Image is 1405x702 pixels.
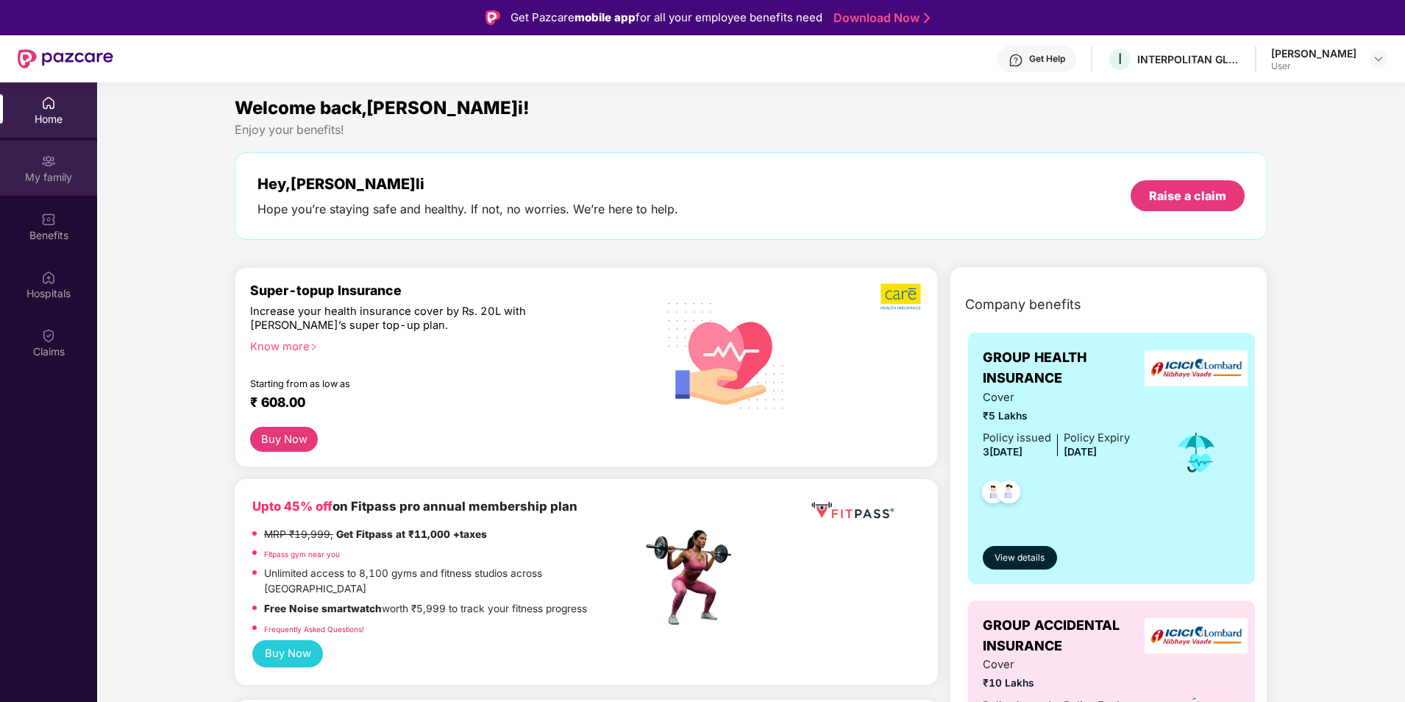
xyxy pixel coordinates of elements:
img: svg+xml;base64,PHN2ZyB4bWxucz0iaHR0cDovL3d3dy53My5vcmcvMjAwMC9zdmciIHdpZHRoPSI0OC45NDMiIGhlaWdodD... [975,476,1011,512]
img: svg+xml;base64,PHN2ZyB3aWR0aD0iMjAiIGhlaWdodD0iMjAiIHZpZXdCb3g9IjAgMCAyMCAyMCIgZmlsbD0ibm9uZSIgeG... [41,154,56,169]
span: View details [995,551,1045,565]
div: Super-topup Insurance [250,283,642,298]
div: Policy issued [983,430,1051,447]
span: 3[DATE] [983,446,1022,458]
span: GROUP HEALTH INSURANCE [983,347,1153,389]
img: fpp.png [641,526,744,629]
img: svg+xml;base64,PHN2ZyB4bWxucz0iaHR0cDovL3d3dy53My5vcmcvMjAwMC9zdmciIHdpZHRoPSI0OC45NDMiIGhlaWdodD... [991,476,1027,512]
img: svg+xml;base64,PHN2ZyBpZD0iSGVscC0zMngzMiIgeG1sbnM9Imh0dHA6Ly93d3cudzMub3JnLzIwMDAvc3ZnIiB3aWR0aD... [1009,53,1023,68]
img: fppp.png [808,497,897,524]
img: svg+xml;base64,PHN2ZyBpZD0iSG9zcGl0YWxzIiB4bWxucz0iaHR0cDovL3d3dy53My5vcmcvMjAwMC9zdmciIHdpZHRoPS... [41,270,56,285]
span: Welcome back,[PERSON_NAME]i! [235,97,530,118]
div: INTERPOLITAN GLOBAL PRIVATE LIMITED [1137,52,1240,66]
del: MRP ₹19,999, [264,528,333,540]
img: svg+xml;base64,PHN2ZyB4bWxucz0iaHR0cDovL3d3dy53My5vcmcvMjAwMC9zdmciIHhtbG5zOnhsaW5rPSJodHRwOi8vd3... [656,283,797,426]
img: svg+xml;base64,PHN2ZyBpZD0iRHJvcGRvd24tMzJ4MzIiIHhtbG5zPSJodHRwOi8vd3d3LnczLm9yZy8yMDAwL3N2ZyIgd2... [1373,53,1384,65]
span: I [1118,50,1122,68]
b: Upto 45% off [252,499,332,514]
div: Raise a claim [1149,188,1226,204]
button: View details [983,546,1057,570]
div: [PERSON_NAME] [1271,46,1356,60]
p: Unlimited access to 8,100 gyms and fitness studios across [GEOGRAPHIC_DATA] [264,566,642,598]
span: Cover [983,656,1130,673]
a: Fitpass gym near you [264,550,340,559]
div: User [1271,60,1356,72]
img: svg+xml;base64,PHN2ZyBpZD0iQmVuZWZpdHMiIHhtbG5zPSJodHRwOi8vd3d3LnczLm9yZy8yMDAwL3N2ZyIgd2lkdGg9Ij... [41,212,56,227]
span: [DATE] [1064,446,1097,458]
img: b5dec4f62d2307b9de63beb79f102df3.png [881,283,922,311]
img: insurerLogo [1145,618,1248,654]
div: Hope you’re staying safe and healthy. If not, no worries. We’re here to help. [257,202,678,217]
span: GROUP ACCIDENTAL INSURANCE [983,615,1153,657]
span: Company benefits [965,294,1081,315]
p: worth ₹5,999 to track your fitness progress [264,601,587,617]
div: Policy Expiry [1064,430,1130,447]
strong: Free Noise smartwatch [264,603,382,614]
span: Cover [983,389,1130,406]
button: Buy Now [252,640,323,667]
img: insurerLogo [1145,350,1248,386]
div: Hey, [PERSON_NAME]li [257,175,678,193]
div: Starting from as low as [250,378,580,389]
div: Get Help [1029,53,1065,65]
a: Download Now [833,10,925,26]
strong: Get Fitpass at ₹11,000 +taxes [336,528,487,540]
div: Increase your health insurance cover by Rs. 20L with [PERSON_NAME]’s super top-up plan. [250,305,579,333]
strong: mobile app [575,10,636,24]
span: ₹10 Lakhs [983,676,1130,692]
div: Know more [250,340,633,350]
div: Enjoy your benefits! [235,122,1267,138]
img: icon [1173,428,1220,477]
div: Get Pazcare for all your employee benefits need [511,9,822,26]
img: Logo [485,10,500,25]
a: Frequently Asked Questions! [264,625,364,634]
img: svg+xml;base64,PHN2ZyBpZD0iQ2xhaW0iIHhtbG5zPSJodHRwOi8vd3d3LnczLm9yZy8yMDAwL3N2ZyIgd2lkdGg9IjIwIi... [41,328,56,343]
span: right [310,343,318,351]
img: svg+xml;base64,PHN2ZyBpZD0iSG9tZSIgeG1sbnM9Imh0dHA6Ly93d3cudzMub3JnLzIwMDAvc3ZnIiB3aWR0aD0iMjAiIG... [41,96,56,110]
div: ₹ 608.00 [250,394,627,412]
span: ₹5 Lakhs [983,408,1130,425]
button: Buy Now [250,427,318,453]
b: on Fitpass pro annual membership plan [252,499,577,514]
img: New Pazcare Logo [18,49,113,68]
img: Stroke [924,10,930,26]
